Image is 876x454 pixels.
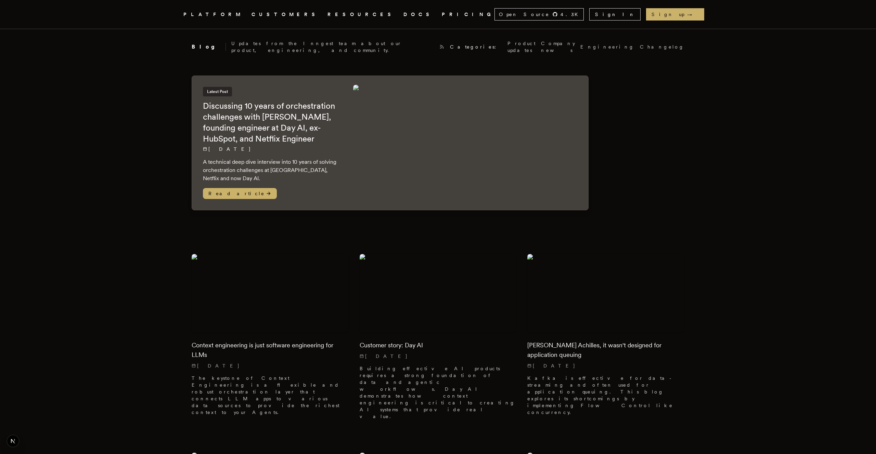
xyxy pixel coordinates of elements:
[527,362,684,369] p: [DATE]
[192,254,349,421] a: Featured image for Context engineering is just software engineering for LLMs blog postContext eng...
[360,340,517,350] h2: Customer story: Day AI
[687,11,699,18] span: →
[360,254,517,332] img: Featured image for Customer story: Day AI blog post
[527,254,684,332] img: Featured image for Kafka's Achilles, it wasn't designed for application queuing blog post
[527,340,684,360] h2: [PERSON_NAME] Achilles, it wasn't designed for application queuing
[192,76,589,210] a: Latest PostDiscussing 10 years of orchestration challenges with [PERSON_NAME], founding engineer ...
[507,40,536,54] a: Product updates
[580,43,634,50] a: Engineering
[203,158,339,183] p: A technical deep dive interview into 10 years of solving orchestration challenges at [GEOGRAPHIC_...
[203,87,232,96] span: Latest Post
[360,365,517,420] p: Building effective AI products requires a strong foundation of data and agentic workflows. Day AI...
[450,43,502,50] span: Categories:
[640,43,684,50] a: Changelog
[203,146,339,152] p: [DATE]
[442,10,494,19] a: PRICING
[499,11,550,18] span: Open Source
[561,11,582,18] span: 4.3 K
[646,8,704,21] a: Sign up
[231,40,434,54] p: Updates from the Inngest team about our product, engineering, and community.
[183,10,243,19] button: PLATFORM
[192,362,349,369] p: [DATE]
[203,101,339,144] h2: Discussing 10 years of orchestration challenges with [PERSON_NAME], founding engineer at Day AI, ...
[527,375,684,416] p: Kafka is effective for data-streaming and often used for application queuing. This blog explores ...
[192,340,349,360] h2: Context engineering is just software engineering for LLMs
[327,10,395,19] button: RESOURCES
[252,10,319,19] a: CUSTOMERS
[360,353,517,360] p: [DATE]
[541,40,575,54] a: Company news
[403,10,434,19] a: DOCS
[527,254,684,421] a: Featured image for Kafka's Achilles, it wasn't designed for application queuing blog post[PERSON_...
[360,254,517,425] a: Featured image for Customer story: Day AI blog postCustomer story: Day AI[DATE] Building effectiv...
[192,375,349,416] p: The keystone of Context Engineering is a flexible and robust orchestration layer that connects LL...
[353,85,585,201] img: Featured image for Discussing 10 years of orchestration challenges with Erik Munson, founding eng...
[589,8,641,21] a: Sign In
[192,43,226,51] h2: Blog
[192,254,349,332] img: Featured image for Context engineering is just software engineering for LLMs blog post
[203,188,277,199] span: Read article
